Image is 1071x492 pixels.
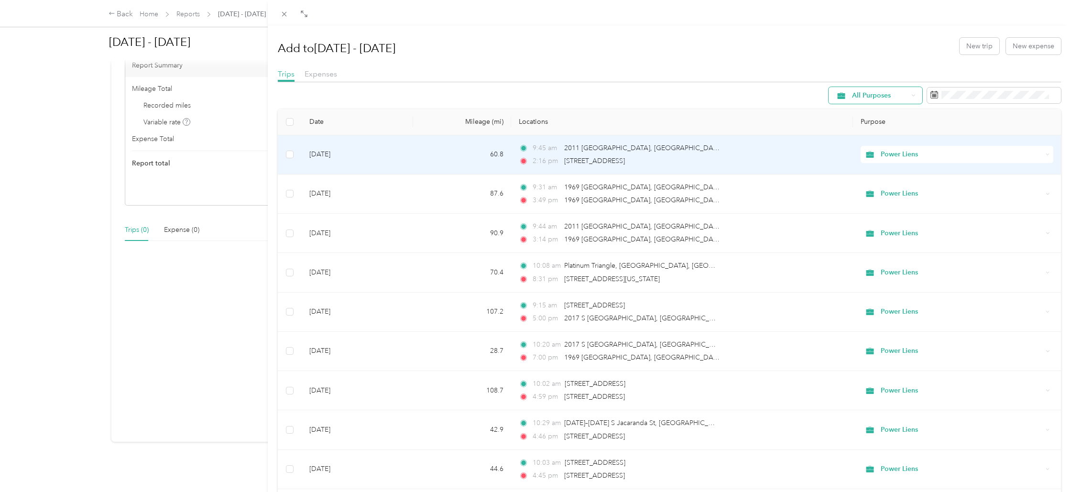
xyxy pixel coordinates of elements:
[564,340,801,349] span: 2017 S [GEOGRAPHIC_DATA], [GEOGRAPHIC_DATA], [GEOGRAPHIC_DATA]
[302,135,413,175] td: [DATE]
[564,301,625,309] span: [STREET_ADDRESS]
[1017,438,1071,492] iframe: Everlance-gr Chat Button Frame
[564,144,796,152] span: 2011 [GEOGRAPHIC_DATA], [GEOGRAPHIC_DATA], [GEOGRAPHIC_DATA]
[305,69,337,78] span: Expenses
[564,393,625,401] span: [STREET_ADDRESS]
[302,109,413,135] th: Date
[533,156,560,166] span: 2:16 pm
[881,425,1042,435] span: Power Liens
[533,195,560,206] span: 3:49 pm
[533,234,560,245] span: 3:14 pm
[533,313,560,324] span: 5:00 pm
[564,471,625,480] span: [STREET_ADDRESS]
[564,157,625,165] span: [STREET_ADDRESS]
[533,352,560,363] span: 7:00 pm
[564,262,761,270] span: Platinum Triangle, [GEOGRAPHIC_DATA], [GEOGRAPHIC_DATA]
[853,109,1061,135] th: Purpose
[565,459,625,467] span: [STREET_ADDRESS]
[413,450,511,489] td: 44.6
[852,92,908,99] span: All Purposes
[533,182,560,193] span: 9:31 am
[564,432,625,440] span: [STREET_ADDRESS]
[413,293,511,332] td: 107.2
[564,196,796,204] span: 1969 [GEOGRAPHIC_DATA], [GEOGRAPHIC_DATA], [GEOGRAPHIC_DATA]
[533,458,561,468] span: 10:03 am
[565,380,625,388] span: [STREET_ADDRESS]
[533,379,561,389] span: 10:02 am
[564,353,796,361] span: 1969 [GEOGRAPHIC_DATA], [GEOGRAPHIC_DATA], [GEOGRAPHIC_DATA]
[413,332,511,371] td: 28.7
[533,418,560,428] span: 10:29 am
[302,293,413,332] td: [DATE]
[881,188,1042,199] span: Power Liens
[533,221,560,232] span: 9:44 am
[511,109,853,135] th: Locations
[278,37,395,60] h1: Add to [DATE] - [DATE]
[302,450,413,489] td: [DATE]
[881,149,1042,160] span: Power Liens
[533,143,560,153] span: 9:45 am
[564,275,660,283] span: [STREET_ADDRESS][US_STATE]
[533,470,560,481] span: 4:45 pm
[413,175,511,214] td: 87.6
[881,228,1042,239] span: Power Liens
[413,371,511,410] td: 108.7
[413,410,511,449] td: 42.9
[413,109,511,135] th: Mileage (mi)
[413,214,511,253] td: 90.9
[533,274,560,284] span: 8:31 pm
[881,464,1042,474] span: Power Liens
[413,135,511,175] td: 60.8
[1006,38,1061,55] button: New expense
[278,69,295,78] span: Trips
[302,410,413,449] td: [DATE]
[413,253,511,292] td: 70.4
[564,235,796,243] span: 1969 [GEOGRAPHIC_DATA], [GEOGRAPHIC_DATA], [GEOGRAPHIC_DATA]
[881,306,1042,317] span: Power Liens
[564,419,873,427] span: [DATE]–[DATE] S Jacaranda St, [GEOGRAPHIC_DATA], [GEOGRAPHIC_DATA], [GEOGRAPHIC_DATA]
[960,38,999,55] button: New trip
[302,371,413,410] td: [DATE]
[302,253,413,292] td: [DATE]
[881,267,1042,278] span: Power Liens
[564,222,796,230] span: 2011 [GEOGRAPHIC_DATA], [GEOGRAPHIC_DATA], [GEOGRAPHIC_DATA]
[533,300,560,311] span: 9:15 am
[533,261,560,271] span: 10:08 am
[533,339,560,350] span: 10:20 am
[302,332,413,371] td: [DATE]
[564,183,796,191] span: 1969 [GEOGRAPHIC_DATA], [GEOGRAPHIC_DATA], [GEOGRAPHIC_DATA]
[564,314,801,322] span: 2017 S [GEOGRAPHIC_DATA], [GEOGRAPHIC_DATA], [GEOGRAPHIC_DATA]
[881,346,1042,356] span: Power Liens
[533,431,560,442] span: 4:46 pm
[533,392,560,402] span: 4:59 pm
[881,385,1042,396] span: Power Liens
[302,214,413,253] td: [DATE]
[302,175,413,214] td: [DATE]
